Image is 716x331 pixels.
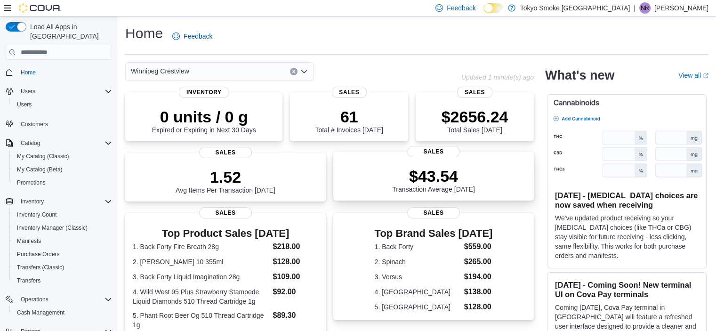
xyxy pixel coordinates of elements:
button: Catalog [17,137,44,149]
span: Inventory Manager (Classic) [17,224,88,232]
span: Users [17,86,112,97]
span: My Catalog (Beta) [17,166,63,173]
button: Inventory Count [9,208,116,221]
button: Cash Management [9,306,116,319]
span: Transfers (Classic) [17,264,64,271]
p: Tokyo Smoke [GEOGRAPHIC_DATA] [520,2,630,14]
span: Inventory [17,196,112,207]
div: Avg Items Per Transaction [DATE] [176,168,275,194]
p: Updated 1 minute(s) ago [461,73,534,81]
input: Dark Mode [483,3,503,13]
span: Cash Management [13,307,112,318]
span: Manifests [17,237,41,245]
span: Sales [199,207,252,218]
p: We've updated product receiving so your [MEDICAL_DATA] choices (like THCa or CBG) stay visible fo... [555,213,699,260]
p: 0 units / 0 g [152,107,256,126]
svg: External link [703,73,708,79]
div: Nicole Rusnak [639,2,651,14]
button: Open list of options [300,68,308,75]
p: [PERSON_NAME] [654,2,708,14]
span: Customers [21,121,48,128]
button: Transfers (Classic) [9,261,116,274]
a: Users [13,99,35,110]
span: Sales [199,147,252,158]
span: NR [641,2,649,14]
button: Operations [2,293,116,306]
span: Users [21,88,35,95]
a: Transfers [13,275,44,286]
dd: $128.00 [273,256,318,267]
span: Operations [21,296,48,303]
a: Inventory Manager (Classic) [13,222,91,234]
h3: Top Brand Sales [DATE] [375,228,493,239]
span: Promotions [17,179,46,186]
dt: 2. [PERSON_NAME] 10 355ml [133,257,269,266]
span: Load All Apps in [GEOGRAPHIC_DATA] [26,22,112,41]
h2: What's new [545,68,614,83]
button: Catalog [2,137,116,150]
a: Manifests [13,235,45,247]
span: Inventory [21,198,44,205]
span: Customers [17,118,112,129]
button: Customers [2,117,116,130]
span: Inventory [179,87,229,98]
span: Sales [331,87,367,98]
span: Winnipeg Crestview [131,65,189,77]
span: My Catalog (Classic) [13,151,112,162]
h3: [DATE] - Coming Soon! New terminal UI on Cova Pay terminals [555,280,699,299]
a: Promotions [13,177,49,188]
span: Promotions [13,177,112,188]
span: Inventory Manager (Classic) [13,222,112,234]
button: Purchase Orders [9,248,116,261]
dt: 4. Wild West 95 Plus Strawberry Stampede Liquid Diamonds 510 Thread Cartridge 1g [133,287,269,306]
p: $43.54 [392,167,475,186]
button: Home [2,65,116,79]
a: Inventory Count [13,209,61,220]
span: Transfers (Classic) [13,262,112,273]
span: My Catalog (Beta) [13,164,112,175]
dt: 1. Back Forty [375,242,460,251]
button: Inventory Manager (Classic) [9,221,116,234]
span: Sales [457,87,492,98]
span: Catalog [17,137,112,149]
span: Purchase Orders [13,249,112,260]
p: | [634,2,636,14]
h3: [DATE] - [MEDICAL_DATA] choices are now saved when receiving [555,191,699,210]
dd: $218.00 [273,241,318,252]
button: My Catalog (Classic) [9,150,116,163]
span: Inventory Count [17,211,57,218]
dd: $109.00 [273,271,318,283]
span: Users [17,101,32,108]
a: Transfers (Classic) [13,262,68,273]
img: Cova [19,3,61,13]
span: Home [17,66,112,78]
a: Home [17,67,40,78]
span: My Catalog (Classic) [17,153,69,160]
span: Sales [407,207,460,218]
span: Inventory Count [13,209,112,220]
span: Transfers [17,277,40,284]
span: Sales [407,146,460,157]
p: 1.52 [176,168,275,186]
span: Purchase Orders [17,250,60,258]
a: Feedback [169,27,216,46]
dd: $89.30 [273,310,318,321]
h1: Home [125,24,163,43]
button: Users [2,85,116,98]
button: Operations [17,294,52,305]
dd: $559.00 [464,241,493,252]
dd: $194.00 [464,271,493,283]
button: Promotions [9,176,116,189]
span: Dark Mode [483,13,484,14]
dt: 2. Spinach [375,257,460,266]
span: Catalog [21,139,40,147]
span: Manifests [13,235,112,247]
a: Customers [17,119,52,130]
dd: $92.00 [273,286,318,298]
span: Operations [17,294,112,305]
div: Expired or Expiring in Next 30 Days [152,107,256,134]
button: My Catalog (Beta) [9,163,116,176]
h3: Top Product Sales [DATE] [133,228,318,239]
button: Users [17,86,39,97]
dt: 3. Back Forty Liquid Imagination 28g [133,272,269,282]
